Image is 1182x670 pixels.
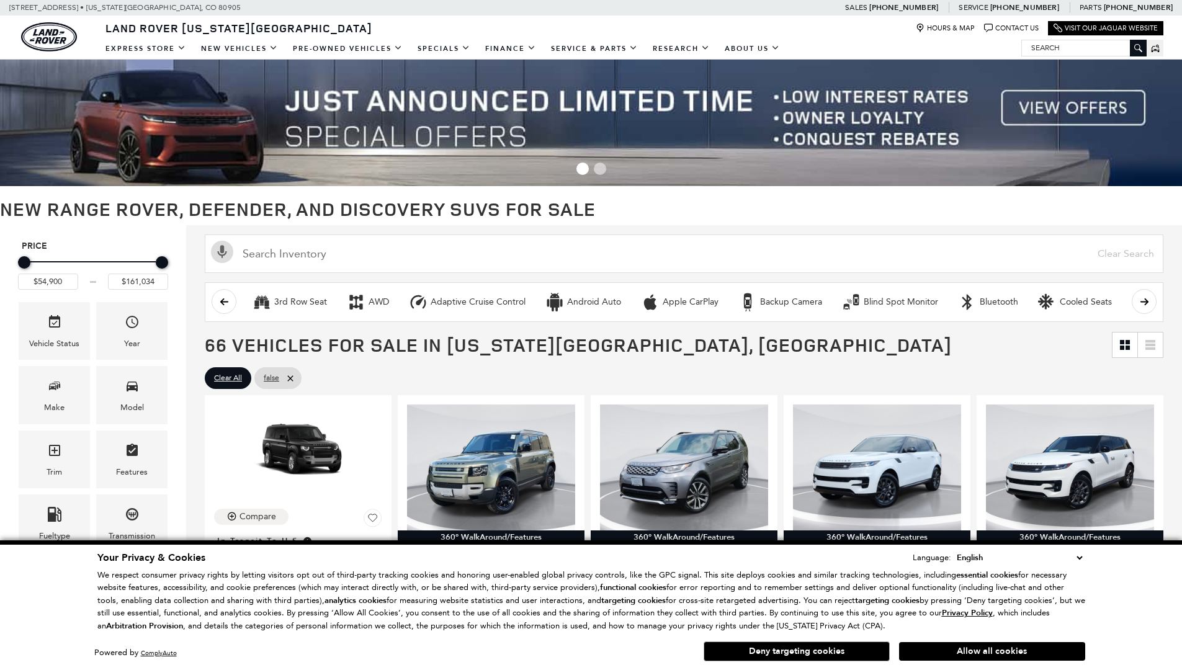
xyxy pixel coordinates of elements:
[108,274,168,290] input: Maximum
[96,366,168,424] div: ModelModel
[246,289,334,315] button: 3rd Row Seat3rd Row Seat
[913,553,951,561] div: Language:
[732,289,829,315] button: Backup CameraBackup Camera
[18,252,168,290] div: Price
[19,302,90,360] div: VehicleVehicle Status
[97,569,1085,633] p: We respect consumer privacy rights by letting visitors opt out of third-party tracking cookies an...
[717,38,787,60] a: About Us
[205,234,1163,273] input: Search Inventory
[364,509,382,532] button: Save Vehicle
[760,297,822,308] div: Backup Camera
[634,289,725,315] button: Apple CarPlayApple CarPlay
[591,530,777,544] div: 360° WalkAround/Features
[410,38,478,60] a: Specials
[19,494,90,552] div: FueltypeFueltype
[96,302,168,360] div: YearYear
[141,649,177,657] a: ComplyAuto
[212,289,236,314] button: scroll left
[205,332,952,357] span: 66 Vehicles for Sale in [US_STATE][GEOGRAPHIC_DATA], [GEOGRAPHIC_DATA]
[869,2,938,12] a: [PHONE_NUMBER]
[916,24,975,33] a: Hours & Map
[544,38,645,60] a: Service & Parts
[340,289,396,315] button: AWDAWD
[663,297,719,308] div: Apple CarPlay
[124,337,140,351] div: Year
[325,595,387,606] strong: analytics cookies
[29,337,79,351] div: Vehicle Status
[116,465,148,479] div: Features
[47,440,62,465] span: Trim
[19,366,90,424] div: MakeMake
[22,241,164,252] h5: Price
[98,38,194,60] a: EXPRESS STORE
[97,551,205,565] span: Your Privacy & Cookies
[645,38,717,60] a: Research
[738,293,757,311] div: Backup Camera
[98,20,380,35] a: Land Rover [US_STATE][GEOGRAPHIC_DATA]
[398,530,584,544] div: 360° WalkAround/Features
[125,504,140,529] span: Transmission
[125,311,140,337] span: Year
[855,595,920,606] strong: targeting cookies
[264,370,279,386] span: false
[302,534,313,548] span: Vehicle has shipped from factory of origin. Estimated time of delivery to Retailer is on average ...
[594,163,606,175] span: Go to slide 2
[641,293,660,311] div: Apple CarPlay
[47,465,62,479] div: Trim
[109,529,155,543] div: Transmission
[402,289,532,315] button: Adaptive Cruise ControlAdaptive Cruise Control
[545,293,564,311] div: Android Auto
[156,256,168,269] div: Maximum Price
[1104,2,1173,12] a: [PHONE_NUMBER]
[369,297,389,308] div: AWD
[1132,289,1157,314] button: scroll right
[211,241,233,263] svg: Click to toggle on voice search
[105,20,372,35] span: Land Rover [US_STATE][GEOGRAPHIC_DATA]
[214,370,242,386] span: Clear All
[39,529,70,543] div: Fueltype
[96,494,168,552] div: TransmissionTransmission
[1038,293,1057,311] div: Cooled Seats
[194,38,285,60] a: New Vehicles
[407,404,575,530] img: 2025 LAND ROVER Defender 110 S
[240,511,276,522] div: Compare
[120,401,144,414] div: Model
[409,293,428,311] div: Adaptive Cruise Control
[977,530,1163,544] div: 360° WalkAround/Features
[704,641,890,661] button: Deny targeting cookies
[47,375,62,401] span: Make
[835,289,945,315] button: Blind Spot MonitorBlind Spot Monitor
[984,24,1039,33] a: Contact Us
[274,297,327,308] div: 3rd Row Seat
[601,595,666,606] strong: targeting cookies
[19,431,90,488] div: TrimTrim
[47,311,62,337] span: Vehicle
[986,404,1154,530] img: 2025 LAND ROVER Range Rover Sport SE
[431,297,526,308] div: Adaptive Cruise Control
[285,38,410,60] a: Pre-Owned Vehicles
[18,274,78,290] input: Minimum
[47,504,62,529] span: Fueltype
[347,293,365,311] div: AWD
[942,607,993,619] u: Privacy Policy
[793,404,961,530] img: 2025 LAND ROVER Range Rover Sport SE
[845,3,867,12] span: Sales
[567,297,621,308] div: Android Auto
[9,3,241,12] a: [STREET_ADDRESS] • [US_STATE][GEOGRAPHIC_DATA], CO 80905
[842,293,861,311] div: Blind Spot Monitor
[21,22,77,51] img: Land Rover
[951,289,1025,315] button: BluetoothBluetooth
[253,293,271,311] div: 3rd Row Seat
[1060,297,1112,308] div: Cooled Seats
[956,569,1018,581] strong: essential cookies
[539,289,628,315] button: Android AutoAndroid Auto
[18,256,30,269] div: Minimum Price
[899,642,1085,661] button: Allow all cookies
[478,38,544,60] a: Finance
[21,22,77,51] a: land-rover
[98,38,787,60] nav: Main Navigation
[959,3,988,12] span: Service
[1054,24,1158,33] a: Visit Our Jaguar Website
[864,297,938,308] div: Blind Spot Monitor
[44,401,65,414] div: Make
